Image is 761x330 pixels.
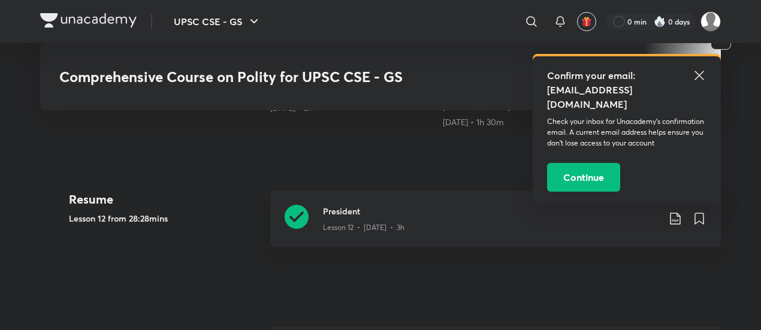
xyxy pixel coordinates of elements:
img: streak [654,16,666,28]
img: avatar [581,16,592,27]
div: 2nd May • 1h 30m [443,116,606,128]
p: Lesson 12 • [DATE] • 3h [323,222,404,233]
button: Continue [547,163,620,192]
h5: Lesson 12 from 28:28mins [69,212,261,225]
h3: President [323,205,659,217]
button: UPSC CSE - GS [167,10,268,34]
img: Company Logo [40,13,137,28]
h5: [EMAIL_ADDRESS][DOMAIN_NAME] [547,83,706,111]
a: Company Logo [40,13,137,31]
p: Check your inbox for Unacademy’s confirmation email. A current email address helps ensure you don... [547,116,706,149]
a: PresidentLesson 12 • [DATE] • 3h [270,190,721,262]
img: Harini [700,11,721,32]
button: avatar [577,12,596,31]
h3: Comprehensive Course on Polity for UPSC CSE - GS [59,68,529,86]
h5: Confirm your email: [547,68,706,83]
h4: Resume [69,190,261,208]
